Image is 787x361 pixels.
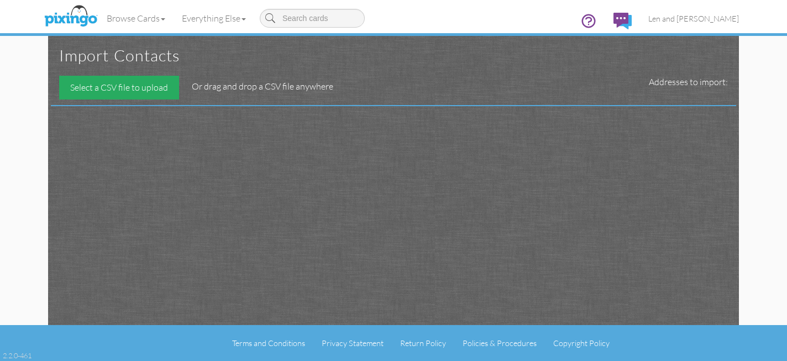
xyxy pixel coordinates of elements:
a: Len and [PERSON_NAME] [640,4,747,33]
h2: Import contacts [59,47,717,65]
a: Copyright Policy [553,338,610,348]
input: Search cards [260,9,365,28]
a: Privacy Statement [322,338,384,348]
div: Addresses to import: [649,76,728,88]
div: Select a CSV file to upload [59,76,179,100]
img: pixingo logo [41,3,100,30]
a: Everything Else [174,4,254,32]
span: Or drag and drop a CSV file anywhere [192,81,333,92]
img: comments.svg [613,13,632,29]
div: 2.2.0-461 [3,350,32,360]
a: Policies & Procedures [463,338,537,348]
a: Terms and Conditions [232,338,305,348]
span: Len and [PERSON_NAME] [648,14,739,23]
a: Return Policy [400,338,446,348]
a: Browse Cards [98,4,174,32]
